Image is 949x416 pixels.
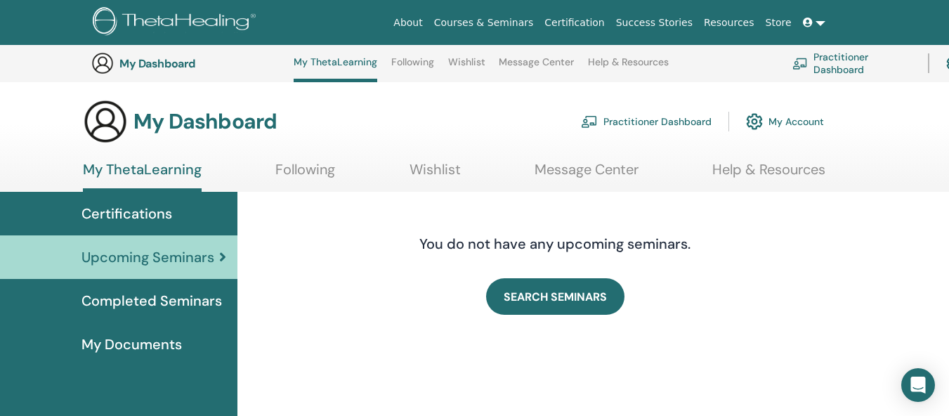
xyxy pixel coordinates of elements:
img: generic-user-icon.jpg [91,52,114,74]
a: Certification [539,10,610,36]
a: Success Stories [610,10,698,36]
a: About [388,10,428,36]
a: Wishlist [410,161,461,188]
img: generic-user-icon.jpg [83,99,128,144]
a: Resources [698,10,760,36]
a: Following [391,56,434,79]
img: chalkboard-teacher.svg [581,115,598,128]
a: Message Center [499,56,574,79]
img: chalkboard-teacher.svg [792,58,808,69]
img: cog.svg [746,110,763,134]
a: Courses & Seminars [428,10,539,36]
img: logo.png [93,7,261,39]
a: Store [760,10,797,36]
a: My ThetaLearning [83,161,202,192]
a: Message Center [535,161,639,188]
span: Upcoming Seminars [81,247,214,268]
a: My Account [746,106,824,137]
a: My ThetaLearning [294,56,377,82]
div: Open Intercom Messenger [901,368,935,402]
span: My Documents [81,334,182,355]
span: Certifications [81,203,172,224]
span: Completed Seminars [81,290,222,311]
a: Practitioner Dashboard [792,48,911,79]
a: Help & Resources [712,161,825,188]
a: Following [275,161,335,188]
h3: My Dashboard [119,57,260,70]
a: Help & Resources [588,56,669,79]
span: SEARCH SEMINARS [504,290,607,304]
a: Practitioner Dashboard [581,106,712,137]
a: Wishlist [448,56,485,79]
h4: You do not have any upcoming seminars. [334,235,776,252]
a: SEARCH SEMINARS [486,278,624,315]
h3: My Dashboard [133,109,277,134]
